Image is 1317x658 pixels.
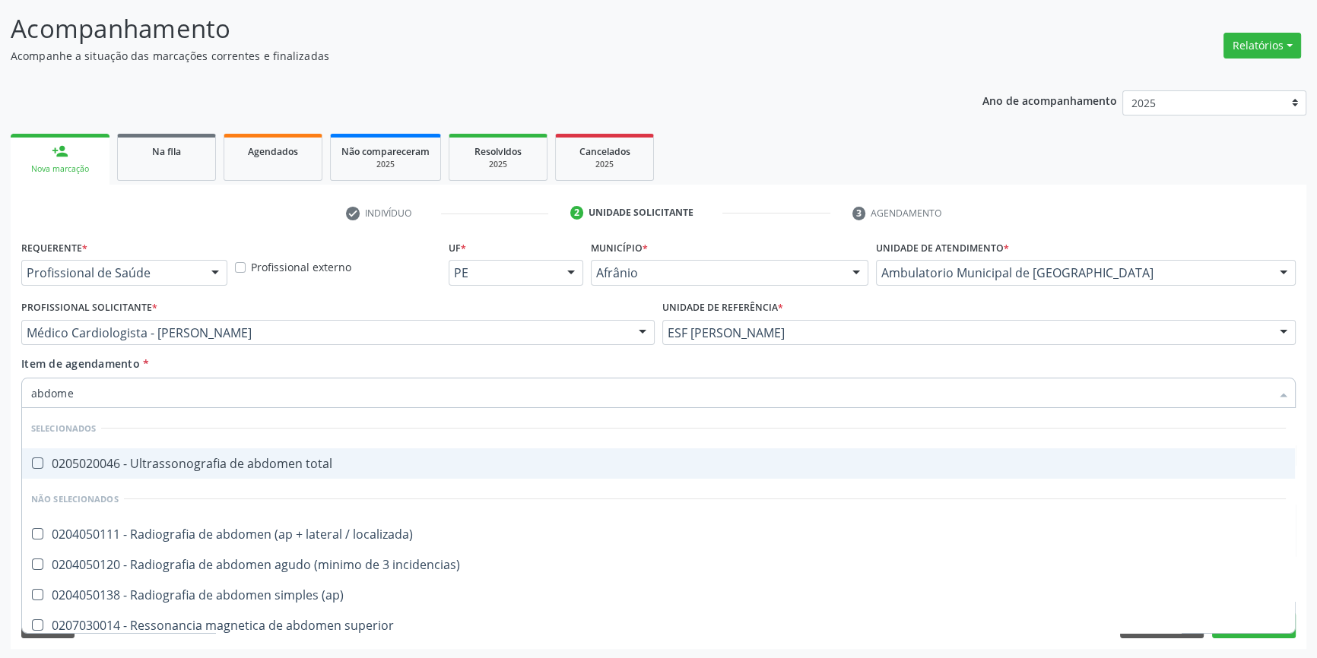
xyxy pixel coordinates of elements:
[589,206,693,220] div: Unidade solicitante
[982,90,1117,109] p: Ano de acompanhamento
[579,145,630,158] span: Cancelados
[591,236,648,260] label: Município
[341,145,430,158] span: Não compareceram
[248,145,298,158] span: Agendados
[21,236,87,260] label: Requerente
[881,265,1265,280] span: Ambulatorio Municipal de [GEOGRAPHIC_DATA]
[341,159,430,170] div: 2025
[21,296,157,320] label: Profissional Solicitante
[31,558,1286,571] div: 0204050120 - Radiografia de abdomen agudo (minimo de 3 incidencias)
[474,145,522,158] span: Resolvidos
[31,619,1286,631] div: 0207030014 - Ressonancia magnetica de abdomen superior
[11,48,918,64] p: Acompanhe a situação das marcações correntes e finalizadas
[570,206,584,220] div: 2
[27,325,624,340] span: Médico Cardiologista - [PERSON_NAME]
[662,296,783,320] label: Unidade de referência
[21,356,140,371] span: Item de agendamento
[596,265,837,280] span: Afrânio
[454,265,552,280] span: PE
[876,236,1009,260] label: Unidade de atendimento
[31,589,1286,601] div: 0204050138 - Radiografia de abdomen simples (ap)
[31,457,1286,470] div: 0205020046 - Ultrassonografia de abdomen total
[11,10,918,48] p: Acompanhamento
[566,159,643,170] div: 2025
[1223,33,1301,59] button: Relatórios
[152,145,181,158] span: Na fila
[668,325,1265,340] span: ESF [PERSON_NAME]
[251,259,351,275] label: Profissional externo
[449,236,466,260] label: UF
[21,163,99,175] div: Nova marcação
[31,378,1271,408] input: Buscar por procedimentos
[27,265,196,280] span: Profissional de Saúde
[52,143,68,160] div: person_add
[460,159,536,170] div: 2025
[31,528,1286,540] div: 0204050111 - Radiografia de abdomen (ap + lateral / localizada)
